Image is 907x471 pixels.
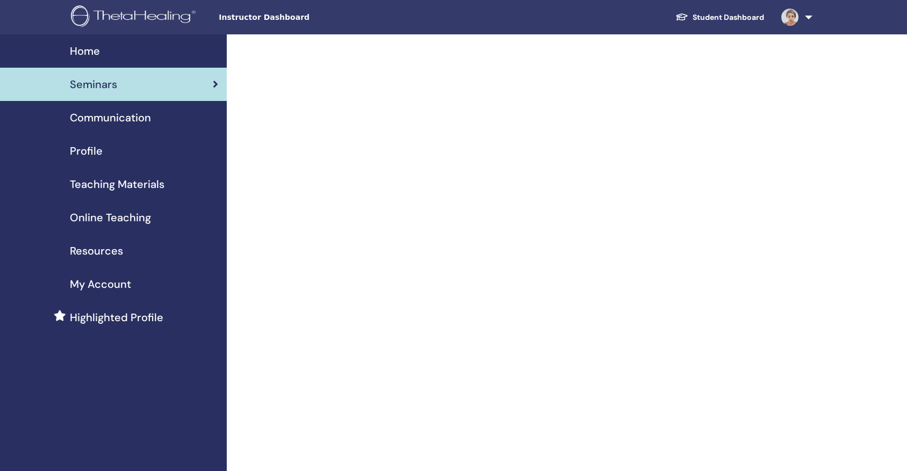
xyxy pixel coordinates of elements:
[70,309,163,325] span: Highlighted Profile
[70,176,164,192] span: Teaching Materials
[70,76,117,92] span: Seminars
[70,209,151,226] span: Online Teaching
[70,243,123,259] span: Resources
[675,12,688,21] img: graduation-cap-white.svg
[70,276,131,292] span: My Account
[71,5,199,30] img: logo.png
[667,8,773,27] a: Student Dashboard
[219,12,380,23] span: Instructor Dashboard
[70,110,151,126] span: Communication
[70,43,100,59] span: Home
[781,9,798,26] img: default.jpg
[70,143,103,159] span: Profile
